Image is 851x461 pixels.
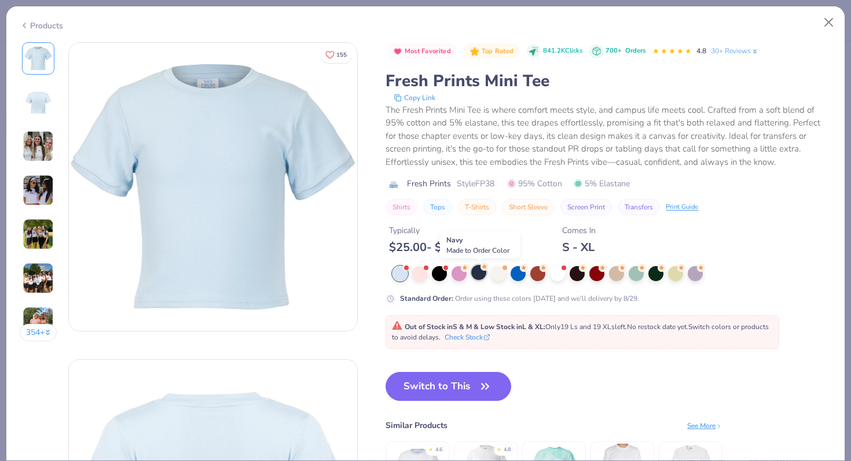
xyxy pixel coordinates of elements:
[400,293,639,304] div: Order using these colors [DATE] and we’ll delivery by 8/29.
[457,178,494,190] span: Style FP38
[20,324,57,341] button: 354+
[320,46,352,63] button: Like
[389,240,484,255] div: $ 25.00 - $ 34.00
[687,421,722,431] div: See More
[652,42,692,61] div: 4.8 Stars
[23,219,54,250] img: User generated content
[711,46,759,56] a: 30+ Reviews
[445,332,490,342] button: Check Stock
[666,202,698,212] div: Print Guide
[386,104,831,169] div: The Fresh Prints Mini Tee is where comfort meets style, and campus life meets cool. Crafted from ...
[618,199,660,215] button: Transfers
[470,47,479,56] img: Top Rated sort
[386,419,447,432] div: Similar Products
[625,46,645,55] span: Orders
[336,52,347,58] span: 155
[23,175,54,206] img: User generated content
[405,322,474,331] strong: Out of Stock in S & M
[560,199,612,215] button: Screen Print
[69,43,357,331] img: Front
[606,46,645,56] div: 700+
[474,322,545,331] strong: & Low Stock in L & XL :
[389,224,484,237] div: Typically
[428,446,433,451] div: ★
[423,199,452,215] button: Tops
[543,46,582,56] span: 841.2K Clicks
[386,199,417,215] button: Shirts
[392,322,769,342] span: Only 19 Ls and 19 XLs left. Switch colors or products to avoid delays.
[24,88,52,116] img: Back
[562,224,596,237] div: Comes In
[390,92,439,104] button: copy to clipboard
[464,44,519,59] button: Badge Button
[627,322,688,331] span: No restock date yet.
[23,263,54,294] img: User generated content
[440,232,520,259] div: Navy
[435,446,442,454] div: 4.6
[23,131,54,162] img: User generated content
[20,20,63,32] div: Products
[386,180,401,189] img: brand logo
[24,45,52,72] img: Front
[386,372,511,401] button: Switch to This
[696,46,706,56] span: 4.8
[504,446,511,454] div: 4.8
[507,178,562,190] span: 95% Cotton
[818,12,840,34] button: Close
[386,70,831,92] div: Fresh Prints Mini Tee
[407,178,451,190] span: Fresh Prints
[574,178,630,190] span: 5% Elastane
[405,48,451,54] span: Most Favorited
[562,240,596,255] div: S - XL
[482,48,514,54] span: Top Rated
[400,294,453,303] strong: Standard Order :
[23,307,54,338] img: User generated content
[393,47,402,56] img: Most Favorited sort
[502,199,555,215] button: Short Sleeve
[458,199,496,215] button: T-Shirts
[387,44,457,59] button: Badge Button
[497,446,501,451] div: ★
[446,246,509,255] span: Made to Order Color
